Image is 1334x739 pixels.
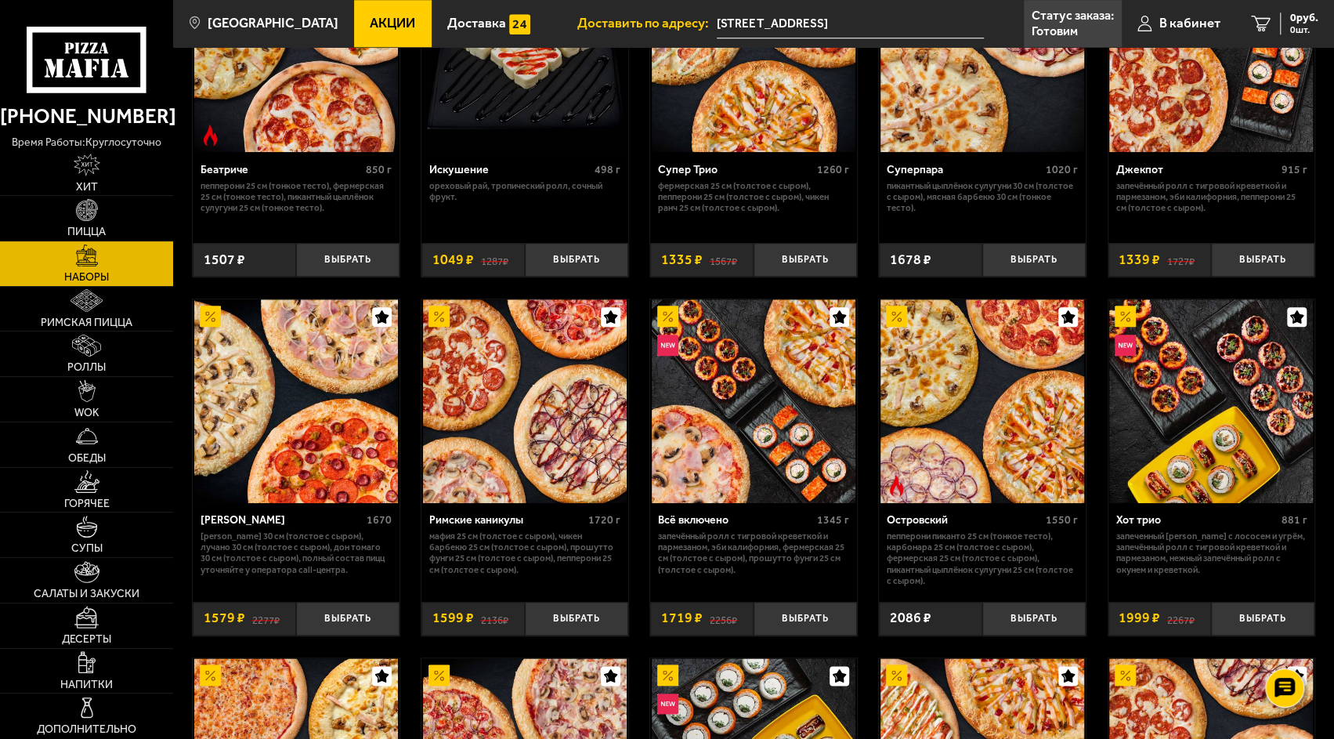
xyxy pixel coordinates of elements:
[525,243,628,277] button: Выбрать
[194,299,398,503] img: Хет Трик
[1046,513,1078,527] span: 1550 г
[887,513,1042,527] div: Островский
[1115,163,1277,176] div: Джекпот
[1167,253,1195,267] s: 1727 ₽
[193,299,399,503] a: АкционныйХет Трик
[429,513,584,527] div: Римские каникулы
[481,611,508,625] s: 2136 ₽
[64,498,110,509] span: Горячее
[886,475,907,496] img: Острое блюдо
[1115,180,1307,214] p: Запечённый ролл с тигровой креветкой и пармезаном, Эби Калифорния, Пепперони 25 см (толстое с сыр...
[1211,243,1314,277] button: Выбрать
[481,253,508,267] s: 1287 ₽
[1115,531,1307,575] p: Запеченный [PERSON_NAME] с лососем и угрём, Запечённый ролл с тигровой креветкой и пармезаном, Не...
[657,694,678,715] img: Новинка
[1281,513,1307,527] span: 881 г
[817,163,849,176] span: 1260 г
[429,163,591,176] div: Искушение
[204,253,245,267] span: 1507 ₽
[754,602,857,636] button: Выбрать
[661,253,703,267] span: 1335 ₽
[200,665,221,686] img: Акционный
[1167,611,1195,625] s: 2267 ₽
[71,543,103,554] span: Супы
[717,9,984,38] input: Ваш адрес доставки
[1109,299,1313,503] img: Хот трио
[509,14,530,35] img: 15daf4d41897b9f0e9f617042186c801.svg
[1115,335,1136,356] img: Новинка
[890,253,931,267] span: 1678 ₽
[658,513,813,527] div: Всё включено
[1032,9,1114,22] p: Статус заказа:
[890,611,931,625] span: 2086 ₽
[658,180,849,214] p: Фермерская 25 см (толстое с сыром), Пепперони 25 см (толстое с сыром), Чикен Ранч 25 см (толстое ...
[1032,25,1078,38] p: Готовим
[710,611,737,625] s: 2256 ₽
[60,679,113,690] span: Напитки
[886,306,907,327] img: Акционный
[887,180,1078,214] p: Пикантный цыплёнок сулугуни 30 см (толстое с сыром), Мясная Барбекю 30 см (тонкое тесто).
[74,408,99,418] span: WOK
[296,243,399,277] button: Выбрать
[1290,25,1318,34] span: 0 шт.
[429,180,620,202] p: Ореховый рай, Тропический ролл, Сочный фрукт.
[423,299,627,503] img: Римские каникулы
[754,243,857,277] button: Выбрать
[64,272,109,283] span: Наборы
[982,602,1086,636] button: Выбрать
[880,299,1084,503] img: Островский
[595,163,620,176] span: 498 г
[658,163,813,176] div: Супер Трио
[1119,253,1160,267] span: 1339 ₽
[432,611,474,625] span: 1599 ₽
[68,453,106,464] span: Обеды
[428,665,450,686] img: Акционный
[887,531,1078,586] p: Пепперони Пиканто 25 см (тонкое тесто), Карбонара 25 см (толстое с сыром), Фермерская 25 см (толс...
[421,299,627,503] a: АкционныйРимские каникулы
[661,611,703,625] span: 1719 ₽
[657,306,678,327] img: Акционный
[1115,513,1277,527] div: Хот трио
[710,253,737,267] s: 1567 ₽
[879,299,1085,503] a: АкционныйОстрое блюдоОстровский
[1108,299,1314,503] a: АкционныйНовинкаХот трио
[658,531,849,575] p: Запечённый ролл с тигровой креветкой и пармезаном, Эби Калифорния, Фермерская 25 см (толстое с сы...
[447,16,506,30] span: Доставка
[652,299,855,503] img: Всё включено
[1119,611,1160,625] span: 1999 ₽
[62,634,111,645] span: Десерты
[525,602,628,636] button: Выбрать
[201,513,363,527] div: [PERSON_NAME]
[432,253,474,267] span: 1049 ₽
[41,317,132,328] span: Римская пицца
[201,180,392,214] p: Пепперони 25 см (тонкое тесто), Фермерская 25 см (тонкое тесто), Пикантный цыплёнок сулугуни 25 с...
[657,335,678,356] img: Новинка
[37,724,136,735] span: Дополнительно
[200,125,221,146] img: Острое блюдо
[370,16,415,30] span: Акции
[367,513,392,527] span: 1670
[1159,16,1220,30] span: В кабинет
[67,362,106,373] span: Роллы
[428,306,450,327] img: Акционный
[650,299,856,503] a: АкционныйНовинкаВсё включено
[577,16,717,30] span: Доставить по адресу:
[1281,163,1307,176] span: 915 г
[200,306,221,327] img: Акционный
[588,513,620,527] span: 1720 г
[886,665,907,686] img: Акционный
[252,611,280,625] s: 2277 ₽
[1115,665,1136,686] img: Акционный
[1290,13,1318,24] span: 0 руб.
[366,163,392,176] span: 850 г
[208,16,338,30] span: [GEOGRAPHIC_DATA]
[887,163,1042,176] div: Суперпара
[429,531,620,575] p: Мафия 25 см (толстое с сыром), Чикен Барбекю 25 см (толстое с сыром), Прошутто Фунги 25 см (толст...
[717,9,984,38] span: улица Возрождения, 23
[1046,163,1078,176] span: 1020 г
[1115,306,1136,327] img: Акционный
[296,602,399,636] button: Выбрать
[982,243,1086,277] button: Выбрать
[657,665,678,686] img: Акционный
[817,513,849,527] span: 1345 г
